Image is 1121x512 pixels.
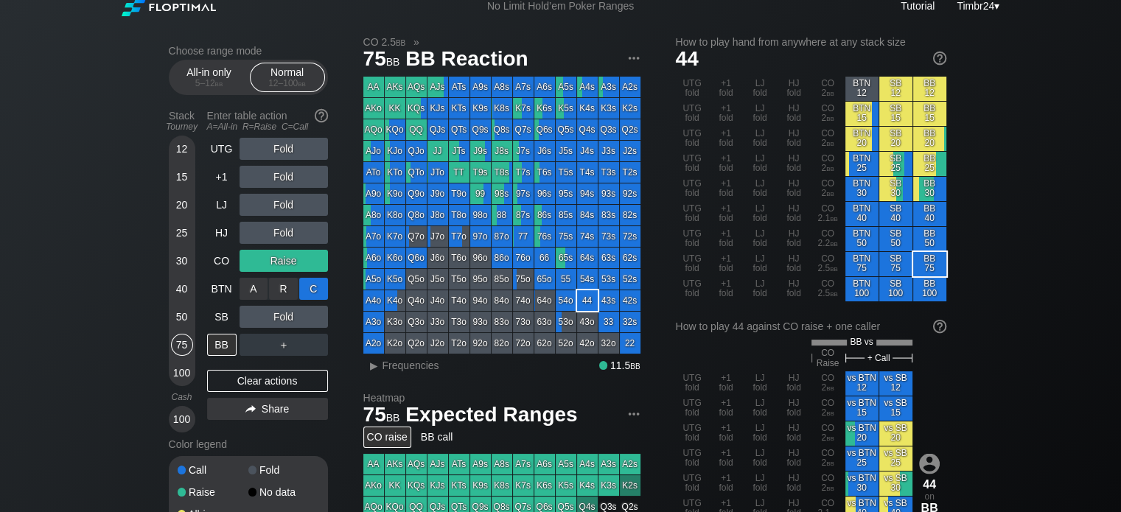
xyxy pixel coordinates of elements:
span: bb [386,52,400,69]
div: 83o [492,312,512,332]
div: T6o [449,248,469,268]
div: 75 [171,334,193,356]
div: 44 [577,290,598,311]
div: LJ fold [744,127,777,151]
div: 99 [470,183,491,204]
div: A [240,278,268,300]
span: 44 [676,47,699,70]
div: +1 fold [710,152,743,176]
div: SB 20 [879,127,912,151]
div: 66 [534,248,555,268]
div: CO 2 [811,177,845,201]
div: T8s [492,162,512,183]
div: 96s [534,183,555,204]
div: Fold [240,278,328,300]
div: C [299,278,328,300]
span: bb [830,213,838,223]
div: SB 30 [879,177,912,201]
div: UTG fold [676,127,709,151]
div: 76o [513,248,534,268]
div: AQo [363,119,384,140]
div: LJ fold [744,202,777,226]
div: 64o [534,290,555,311]
div: HJ [207,222,237,244]
div: KTs [449,98,469,119]
div: 94s [577,183,598,204]
div: 85o [492,269,512,290]
div: +1 fold [710,227,743,251]
div: 74o [513,290,534,311]
span: bb [826,163,834,173]
div: BB 100 [913,277,946,301]
div: 77 [513,226,534,247]
div: Q5o [406,269,427,290]
div: 84s [577,205,598,225]
div: Q2o [406,333,427,354]
img: icon-avatar.b40e07d9.svg [919,453,940,474]
div: Tourney [163,122,201,132]
div: T9s [470,162,491,183]
div: 93s [598,183,619,204]
div: LJ [207,194,237,216]
div: J6s [534,141,555,161]
div: 43s [598,290,619,311]
div: Fold [240,166,328,188]
div: 25 [171,222,193,244]
div: A7o [363,226,384,247]
div: A9o [363,183,384,204]
div: UTG fold [676,152,709,176]
div: T5o [449,269,469,290]
div: CO 2 [811,127,845,151]
span: » [405,36,427,48]
div: R [269,278,298,300]
div: ATs [449,77,469,97]
div: 63s [598,248,619,268]
div: J6o [427,248,448,268]
div: 87o [492,226,512,247]
div: J7o [427,226,448,247]
div: K4o [385,290,405,311]
div: Fold [248,465,319,475]
div: HJ fold [778,227,811,251]
div: 85s [556,205,576,225]
div: +1 fold [710,102,743,126]
div: Q4o [406,290,427,311]
div: 86s [534,205,555,225]
div: A9s [470,77,491,97]
div: Q7s [513,119,534,140]
h2: How to play hand from anywhere at any stack size [676,36,946,48]
div: SB 15 [879,102,912,126]
div: T7s [513,162,534,183]
div: J3o [427,312,448,332]
div: A8o [363,205,384,225]
div: T4o [449,290,469,311]
div: HJ fold [778,252,811,276]
div: 83s [598,205,619,225]
div: Q2s [620,119,640,140]
div: Q9o [406,183,427,204]
div: 88 [492,205,512,225]
div: K6o [385,248,405,268]
div: LJ fold [744,177,777,201]
div: BB 75 [913,252,946,276]
div: A8s [492,77,512,97]
div: Fold [240,306,328,328]
div: Call [178,465,248,475]
span: bb [826,138,834,148]
div: SB 40 [879,202,912,226]
span: bb [215,78,223,88]
img: ellipsis.fd386fe8.svg [626,50,642,66]
div: BTN 12 [845,77,879,101]
div: Raise [178,487,248,497]
div: J5o [427,269,448,290]
div: CO [207,250,237,272]
div: J9s [470,141,491,161]
span: CO 2.5 [361,35,408,49]
div: QJo [406,141,427,161]
div: K2s [620,98,640,119]
div: UTG fold [676,202,709,226]
div: +1 fold [710,177,743,201]
div: K9o [385,183,405,204]
div: UTG fold [676,102,709,126]
div: QTo [406,162,427,183]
